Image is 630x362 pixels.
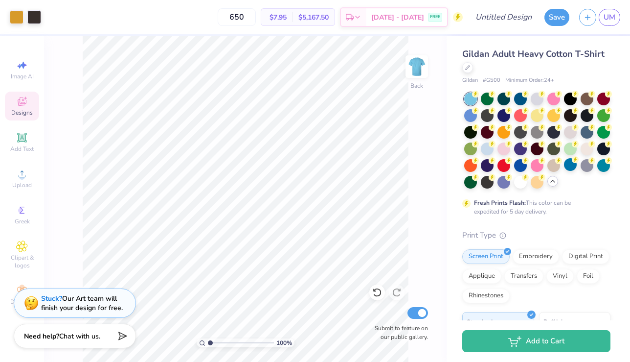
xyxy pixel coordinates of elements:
div: Rhinestones [462,289,510,303]
span: 100 % [276,338,292,347]
div: Back [410,81,423,90]
span: Chat with us. [59,332,100,341]
span: UM [604,12,615,23]
span: Gildan [462,76,478,85]
div: Print Type [462,230,610,241]
span: Standard [467,316,493,327]
strong: Fresh Prints Flash: [474,199,526,207]
span: $5,167.50 [298,12,329,23]
span: Add Text [10,145,34,153]
a: UM [599,9,620,26]
div: Digital Print [562,249,609,264]
div: Applique [462,269,501,284]
span: # G500 [483,76,500,85]
span: Image AI [11,72,34,80]
span: Puff Ink [543,316,564,327]
img: Back [407,57,427,76]
span: [DATE] - [DATE] [371,12,424,23]
div: Foil [577,269,600,284]
span: FREE [430,14,440,21]
button: Save [544,9,569,26]
span: Designs [11,109,33,117]
label: Submit to feature on our public gallery. [369,324,428,341]
span: Gildan Adult Heavy Cotton T-Shirt [462,48,605,60]
input: – – [218,8,256,26]
div: This color can be expedited for 5 day delivery. [474,198,594,216]
span: $7.95 [267,12,287,23]
button: Add to Cart [462,330,610,352]
strong: Need help? [24,332,59,341]
span: Clipart & logos [5,254,39,269]
span: Minimum Order: 24 + [505,76,554,85]
strong: Stuck? [41,294,62,303]
span: Greek [15,217,30,225]
div: Embroidery [513,249,559,264]
div: Our Art team will finish your design for free. [41,294,123,313]
div: Screen Print [462,249,510,264]
div: Vinyl [546,269,574,284]
span: Decorate [10,298,34,306]
input: Untitled Design [468,7,540,27]
span: Upload [12,181,32,189]
div: Transfers [504,269,543,284]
